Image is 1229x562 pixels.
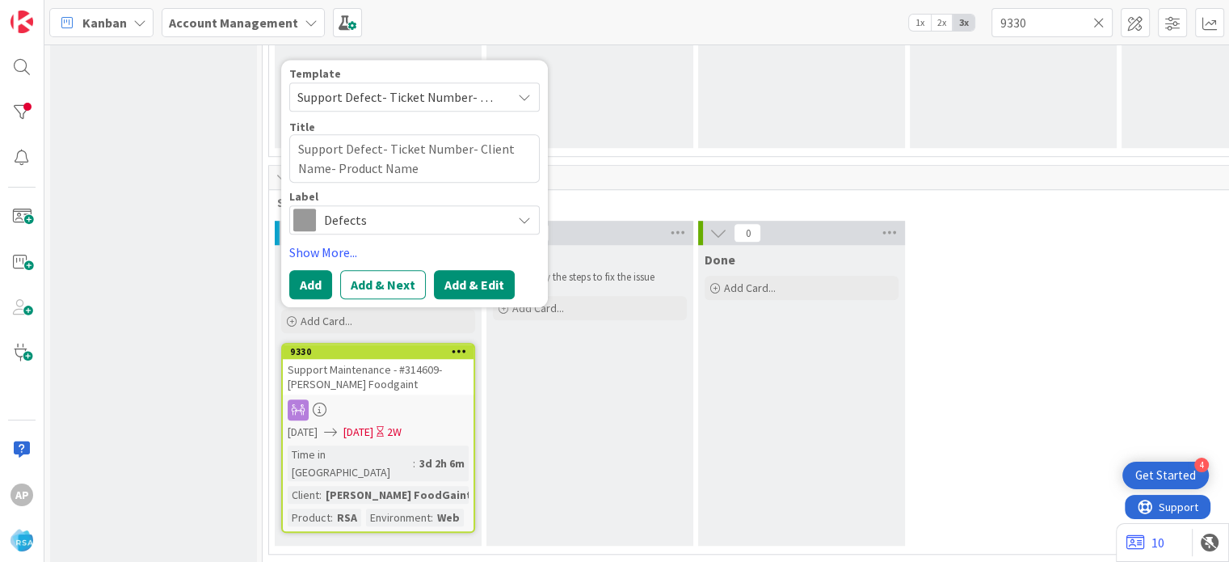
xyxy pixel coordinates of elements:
[1126,533,1164,552] a: 10
[387,424,402,441] div: 2W
[289,120,315,134] label: Title
[433,509,464,526] div: Web
[288,446,413,481] div: Time in [GEOGRAPHIC_DATA]
[415,454,469,472] div: 3d 2h 6m
[909,15,931,31] span: 1x
[82,13,127,32] span: Kanban
[333,509,361,526] div: RSA
[290,346,474,357] div: 9330
[34,2,74,22] span: Support
[366,509,431,526] div: Environment
[324,209,503,231] span: Defects
[283,344,474,359] div: 9330
[289,134,540,183] textarea: Support Defect- Ticket Number- Client Name- Product Name
[11,529,33,551] img: avatar
[413,454,415,472] span: :
[11,11,33,33] img: Visit kanbanzone.com
[343,424,373,441] span: [DATE]
[283,344,474,395] div: 9330Support Maintenance - #314609-[PERSON_NAME] Foodgaint
[1135,467,1196,484] div: Get Started
[953,15,974,31] span: 3x
[289,243,540,262] a: Show More...
[11,484,33,506] div: Ap
[1194,458,1209,472] div: 4
[330,509,333,526] span: :
[289,270,332,299] button: Add
[169,15,298,31] b: Account Management
[512,271,684,284] li: verify the steps to fix the issue
[297,87,499,108] span: Support Defect- Ticket Number- Client Name- Product Name
[301,314,352,328] span: Add Card...
[1122,462,1209,489] div: Open Get Started checklist, remaining modules: 4
[991,8,1113,37] input: Quick Filter...
[288,424,318,441] span: [DATE]
[288,362,442,391] span: Support Maintenance - #314609-[PERSON_NAME] Foodgaint
[512,301,564,315] span: Add Card...
[288,486,319,504] div: Client
[705,251,735,268] span: Done
[431,509,433,526] span: :
[319,486,322,504] span: :
[289,68,341,79] span: Template
[322,486,476,504] div: [PERSON_NAME] FoodGaint
[734,223,761,243] span: 0
[340,270,426,299] button: Add & Next
[931,15,953,31] span: 2x
[289,191,318,202] span: Label
[288,509,330,526] div: Product
[434,270,515,299] button: Add & Edit
[724,281,776,295] span: Add Card...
